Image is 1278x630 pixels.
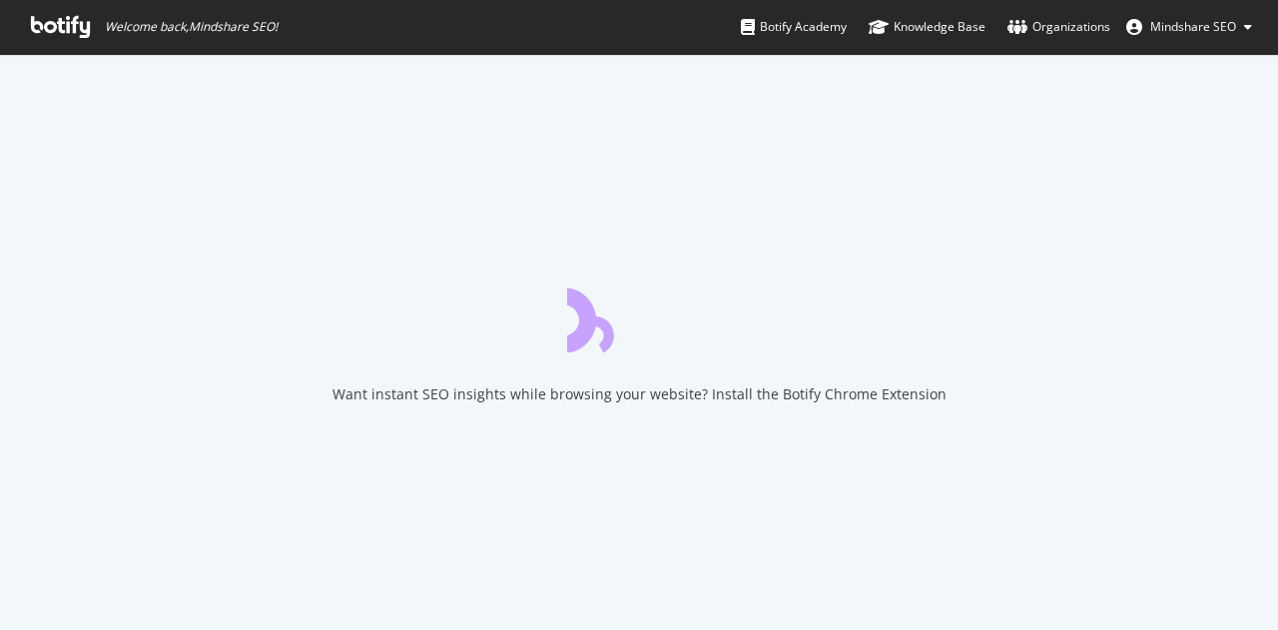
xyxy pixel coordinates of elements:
[332,384,947,404] div: Want instant SEO insights while browsing your website? Install the Botify Chrome Extension
[869,17,985,37] div: Knowledge Base
[1150,18,1236,35] span: Mindshare SEO
[1007,17,1110,37] div: Organizations
[567,281,711,352] div: animation
[1110,11,1268,43] button: Mindshare SEO
[741,17,847,37] div: Botify Academy
[105,19,278,35] span: Welcome back, Mindshare SEO !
